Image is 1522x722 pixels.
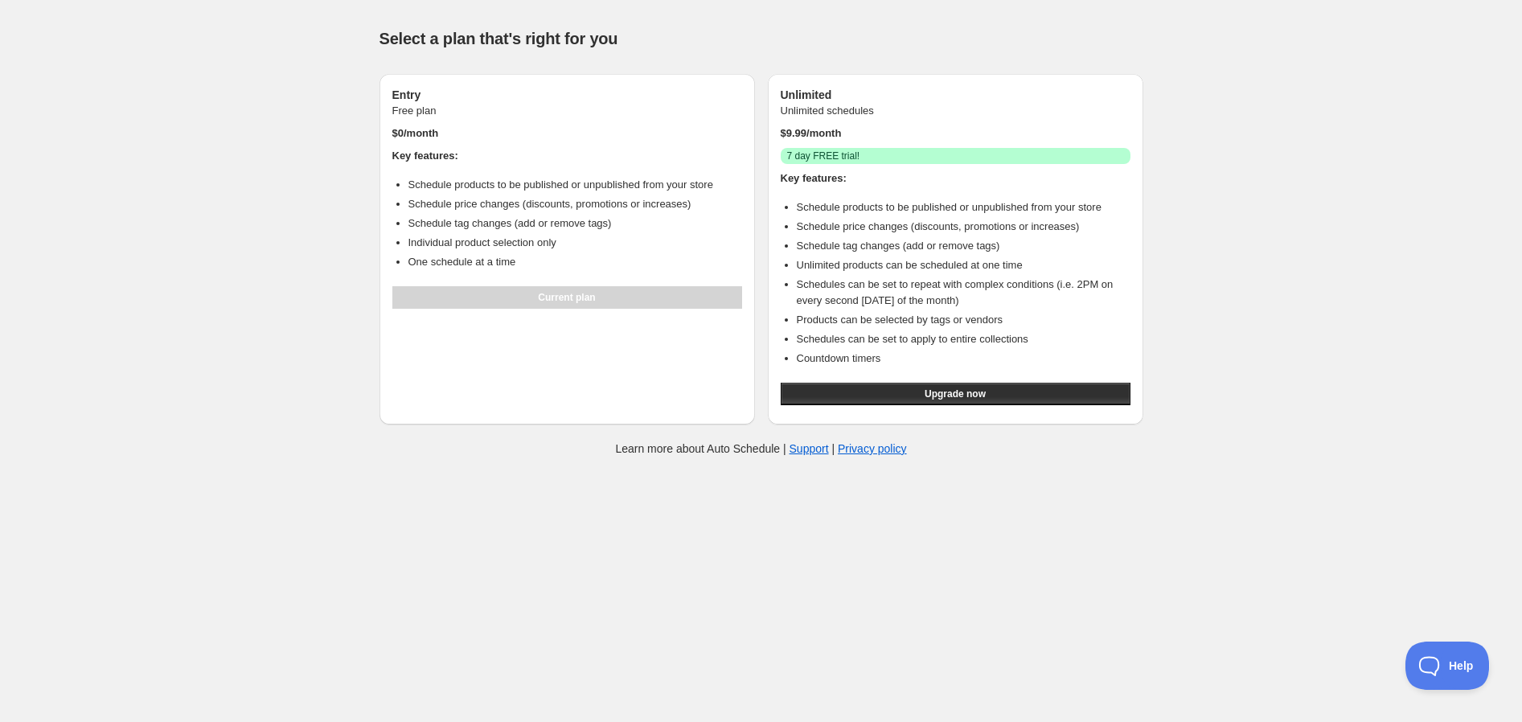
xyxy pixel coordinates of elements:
[797,351,1130,367] li: Countdown timers
[408,177,742,193] li: Schedule products to be published or unpublished from your store
[787,150,860,162] span: 7 day FREE trial!
[797,238,1130,254] li: Schedule tag changes (add or remove tags)
[392,148,742,164] h4: Key features:
[797,257,1130,273] li: Unlimited products can be scheduled at one time
[392,125,742,142] p: $ 0 /month
[781,170,1130,187] h4: Key features:
[408,196,742,212] li: Schedule price changes (discounts, promotions or increases)
[408,215,742,232] li: Schedule tag changes (add or remove tags)
[408,235,742,251] li: Individual product selection only
[797,199,1130,215] li: Schedule products to be published or unpublished from your store
[615,441,906,457] p: Learn more about Auto Schedule | |
[925,388,986,400] span: Upgrade now
[790,442,829,455] a: Support
[797,312,1130,328] li: Products can be selected by tags or vendors
[797,277,1130,309] li: Schedules can be set to repeat with complex conditions (i.e. 2PM on every second [DATE] of the mo...
[797,219,1130,235] li: Schedule price changes (discounts, promotions or increases)
[781,87,1130,103] h3: Unlimited
[781,383,1130,405] button: Upgrade now
[838,442,907,455] a: Privacy policy
[781,103,1130,119] p: Unlimited schedules
[781,125,1130,142] p: $ 9.99 /month
[1405,642,1490,690] iframe: Toggle Customer Support
[392,103,742,119] p: Free plan
[797,331,1130,347] li: Schedules can be set to apply to entire collections
[379,29,1143,48] h1: Select a plan that's right for you
[408,254,742,270] li: One schedule at a time
[392,87,742,103] h3: Entry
